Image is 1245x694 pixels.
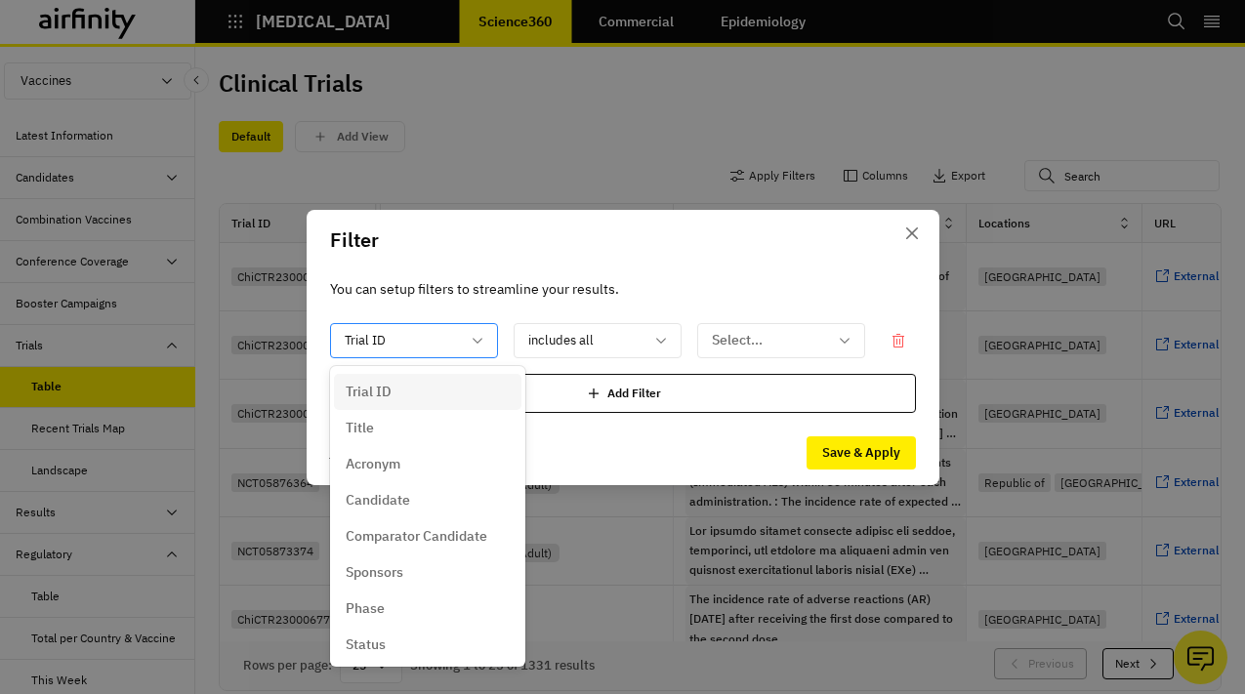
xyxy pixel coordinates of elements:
[346,598,385,619] p: Phase
[346,562,403,583] p: Sponsors
[896,218,928,249] button: Close
[346,490,410,510] p: Candidate
[346,454,400,474] p: Acronym
[330,374,916,413] div: Add Filter
[346,382,392,402] p: Trial ID
[346,526,487,547] p: Comparator Candidate
[346,418,374,438] p: Title
[330,278,916,300] p: You can setup filters to streamline your results.
[346,634,386,655] p: Status
[307,210,939,270] header: Filter
[807,436,916,469] button: Save & Apply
